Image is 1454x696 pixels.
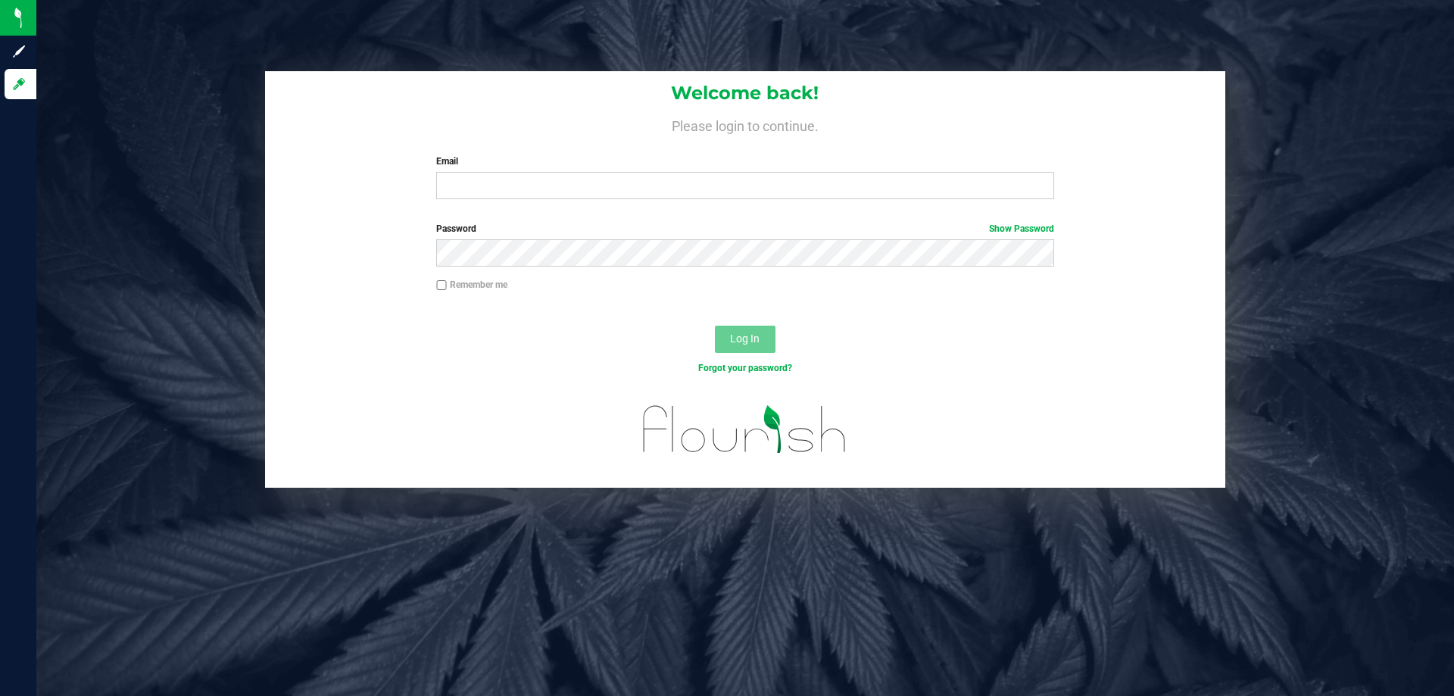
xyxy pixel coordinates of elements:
[436,223,476,234] span: Password
[989,223,1054,234] a: Show Password
[436,280,447,291] input: Remember me
[11,76,27,92] inline-svg: Log in
[625,391,865,468] img: flourish_logo.svg
[265,115,1225,133] h4: Please login to continue.
[436,154,1053,168] label: Email
[730,332,760,345] span: Log In
[698,363,792,373] a: Forgot your password?
[265,83,1225,103] h1: Welcome back!
[436,278,507,292] label: Remember me
[715,326,775,353] button: Log In
[11,44,27,59] inline-svg: Sign up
